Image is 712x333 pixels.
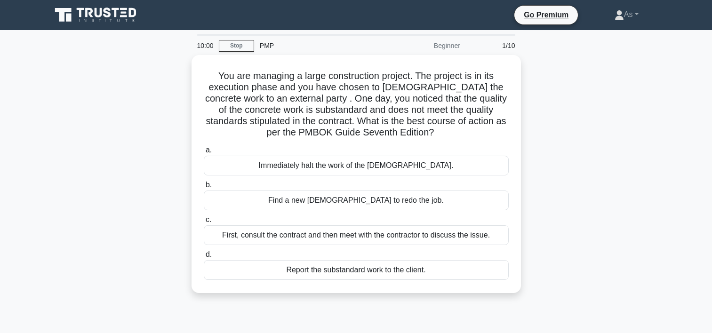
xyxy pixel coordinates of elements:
[204,260,509,280] div: Report the substandard work to the client.
[206,215,211,223] span: c.
[204,190,509,210] div: Find a new [DEMOGRAPHIC_DATA] to redo the job.
[192,36,219,55] div: 10:00
[204,225,509,245] div: First, consult the contract and then meet with the contractor to discuss the issue.
[384,36,466,55] div: Beginner
[254,36,384,55] div: PMP
[518,9,574,21] a: Go Premium
[204,156,509,175] div: Immediately halt the work of the [DEMOGRAPHIC_DATA].
[206,250,212,258] span: d.
[206,181,212,189] span: b.
[592,5,661,24] a: As
[206,146,212,154] span: a.
[219,40,254,52] a: Stop
[203,70,510,139] h5: You are managing a large construction project. The project is in its execution phase and you have...
[466,36,521,55] div: 1/10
